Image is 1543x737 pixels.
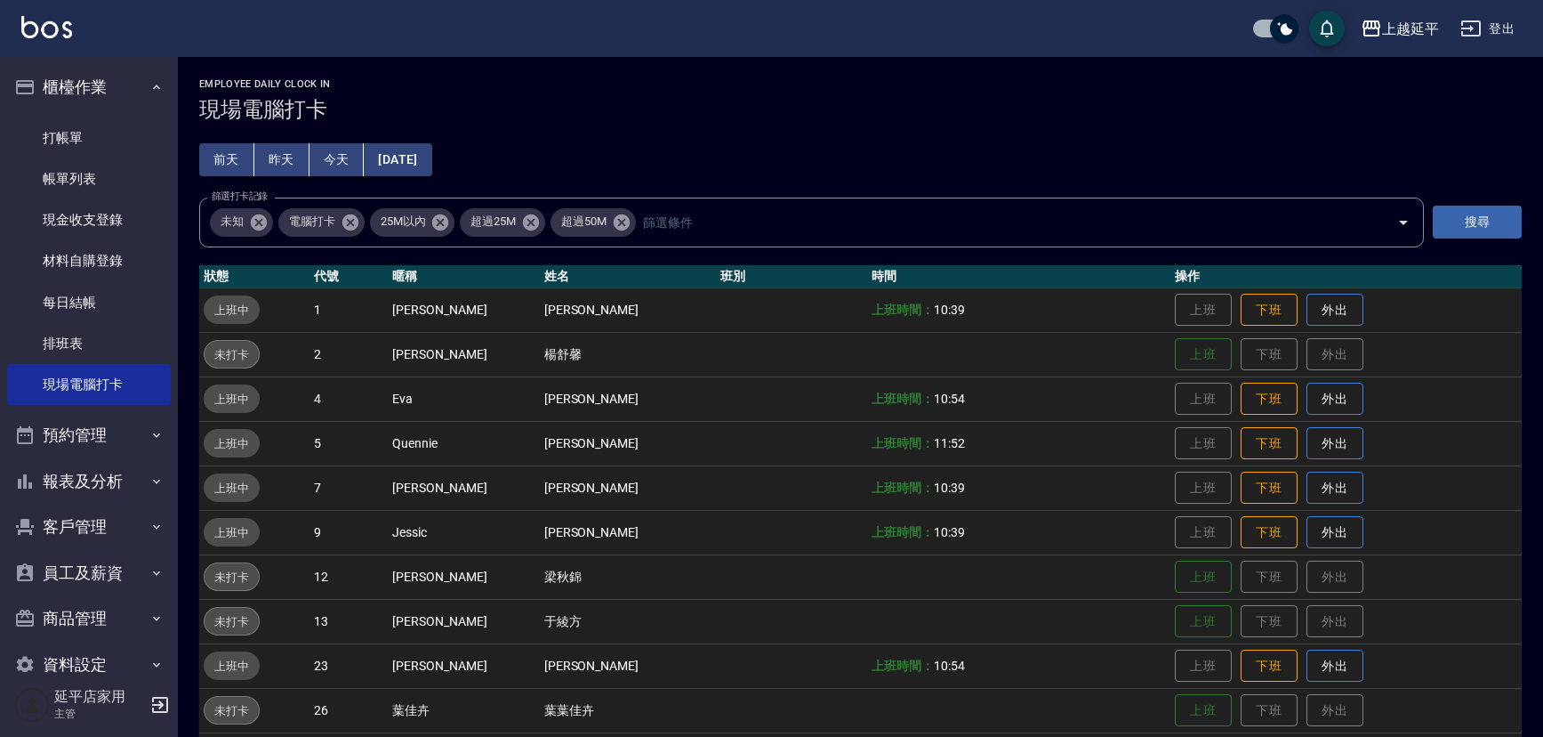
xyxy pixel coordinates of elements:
div: 電腦打卡 [278,208,365,237]
img: Logo [21,16,72,38]
span: 未知 [210,213,254,231]
b: 上班時間： [872,659,934,673]
th: 代號 [309,265,388,288]
span: 10:39 [934,303,965,317]
button: 今天 [309,143,365,176]
button: 上班 [1175,694,1232,727]
td: 9 [309,510,388,555]
button: 上越延平 [1354,11,1446,47]
td: 5 [309,421,388,466]
b: 上班時間： [872,303,934,317]
a: 現金收支登錄 [7,199,171,240]
span: 未打卡 [205,345,259,364]
span: 上班中 [204,390,260,409]
button: 外出 [1306,650,1363,683]
td: 7 [309,466,388,510]
button: 下班 [1241,427,1298,460]
button: 搜尋 [1433,206,1522,239]
button: 外出 [1306,516,1363,549]
td: 12 [309,555,388,599]
div: 未知 [210,208,273,237]
td: Quennie [388,421,539,466]
button: 登出 [1453,12,1522,45]
td: [PERSON_NAME] [388,466,539,510]
td: [PERSON_NAME] [540,421,716,466]
button: [DATE] [364,143,431,176]
a: 排班表 [7,323,171,364]
button: 上班 [1175,605,1232,638]
label: 篩選打卡記錄 [212,190,268,203]
td: 楊舒馨 [540,332,716,377]
div: 超過50M [550,208,636,237]
td: 2 [309,332,388,377]
b: 上班時間： [872,481,934,495]
div: 上越延平 [1382,18,1439,40]
span: 未打卡 [205,701,259,720]
td: 1 [309,288,388,332]
td: 23 [309,644,388,688]
a: 現場電腦打卡 [7,364,171,405]
td: 4 [309,377,388,421]
td: 于綾方 [540,599,716,644]
button: 昨天 [254,143,309,176]
span: 10:54 [934,659,965,673]
button: 上班 [1175,561,1232,594]
button: 客戶管理 [7,504,171,550]
td: [PERSON_NAME] [540,466,716,510]
th: 操作 [1170,265,1522,288]
a: 每日結帳 [7,282,171,323]
th: 班別 [716,265,867,288]
td: Eva [388,377,539,421]
td: [PERSON_NAME] [540,644,716,688]
button: 下班 [1241,650,1298,683]
button: save [1309,11,1345,46]
td: 葉佳卉 [388,688,539,733]
button: 上班 [1175,338,1232,371]
span: 10:39 [934,525,965,539]
img: Person [14,687,50,723]
button: 下班 [1241,294,1298,327]
button: 員工及薪資 [7,550,171,596]
b: 上班時間： [872,525,934,539]
th: 時間 [867,265,1170,288]
td: [PERSON_NAME] [388,332,539,377]
span: 上班中 [204,301,260,320]
span: 上班中 [204,657,260,676]
span: 電腦打卡 [278,213,346,231]
button: 報表及分析 [7,458,171,505]
span: 超過50M [550,213,617,231]
button: 前天 [199,143,254,176]
button: 外出 [1306,383,1363,416]
button: 下班 [1241,516,1298,549]
span: 25M以內 [370,213,437,231]
td: Jessic [388,510,539,555]
span: 上班中 [204,523,260,542]
div: 超過25M [460,208,545,237]
button: 商品管理 [7,595,171,642]
span: 未打卡 [205,568,259,587]
button: 下班 [1241,472,1298,505]
td: [PERSON_NAME] [540,288,716,332]
td: [PERSON_NAME] [540,377,716,421]
button: 下班 [1241,383,1298,416]
th: 暱稱 [388,265,539,288]
td: [PERSON_NAME] [388,288,539,332]
button: 外出 [1306,294,1363,327]
a: 打帳單 [7,117,171,158]
td: [PERSON_NAME] [388,555,539,599]
a: 材料自購登錄 [7,240,171,281]
td: 26 [309,688,388,733]
span: 10:54 [934,392,965,406]
th: 姓名 [540,265,716,288]
td: [PERSON_NAME] [540,510,716,555]
b: 上班時間： [872,436,934,450]
b: 上班時間： [872,392,934,406]
td: 13 [309,599,388,644]
button: 外出 [1306,472,1363,505]
p: 主管 [54,706,145,722]
h3: 現場電腦打卡 [199,97,1522,122]
td: 葉葉佳卉 [540,688,716,733]
button: 預約管理 [7,412,171,458]
span: 11:52 [934,436,965,450]
span: 未打卡 [205,612,259,631]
